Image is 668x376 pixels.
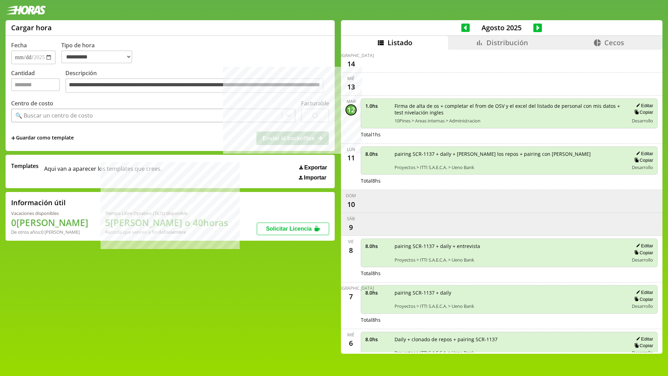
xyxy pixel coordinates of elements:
[395,151,624,157] span: pairing SCR-1137 + daily + [PERSON_NAME] los repos + pairing con [PERSON_NAME]
[388,38,412,47] span: Listado
[345,104,357,115] div: 12
[11,41,27,49] label: Fecha
[361,131,658,138] div: Total 1 hs
[347,216,355,222] div: sáb
[11,69,65,95] label: Cantidad
[395,350,624,356] span: Proyectos > ITTI S.A.E.C.A. > Ueno Bank
[634,243,653,249] button: Editar
[634,289,653,295] button: Editar
[395,164,624,170] span: Proyectos > ITTI S.A.E.C.A. > Ueno Bank
[328,53,374,58] div: [DEMOGRAPHIC_DATA]
[301,99,329,107] label: Facturable
[345,199,357,210] div: 10
[346,193,356,199] div: dom
[11,23,52,32] h1: Cargar hora
[365,243,390,249] span: 8.0 hs
[361,270,658,277] div: Total 8 hs
[395,257,624,263] span: Proyectos > ITTI S.A.E.C.A. > Ueno Bank
[361,317,658,323] div: Total 8 hs
[395,103,624,116] span: Firma de alta de os + completar el from de OSV y el excel del listado de personal con mis datos +...
[44,162,162,181] span: Aqui van a aparecer los templates que crees.
[347,332,355,338] div: mié
[632,118,653,124] span: Desarrollo
[11,134,15,142] span: +
[361,177,658,184] div: Total 8 hs
[345,291,357,302] div: 7
[61,41,138,64] label: Tipo de hora
[61,50,132,63] select: Tipo de hora
[634,103,653,109] button: Editar
[632,109,653,115] button: Copiar
[345,338,357,349] div: 6
[105,216,228,229] h1: 5 [PERSON_NAME] o 40 horas
[105,210,228,216] div: Tiempo Libre Optativo (TiLO) disponible
[11,99,53,107] label: Centro de costo
[11,229,88,235] div: De otros años: 0 [PERSON_NAME]
[345,245,357,256] div: 8
[395,118,624,124] span: 10Pines > Areas internas > Administracion
[347,98,356,104] div: mar
[15,112,93,119] div: 🔍 Buscar un centro de costo
[11,162,39,170] span: Templates
[257,223,329,235] button: Solicitar Licencia
[11,78,60,91] input: Cantidad
[164,229,186,235] b: Diciembre
[11,216,88,229] h1: 0 [PERSON_NAME]
[632,296,653,302] button: Copiar
[347,146,355,152] div: lun
[345,152,357,163] div: 11
[341,50,662,353] div: scrollable content
[365,151,390,157] span: 8.0 hs
[304,165,327,171] span: Exportar
[632,164,653,170] span: Desarrollo
[11,198,66,207] h2: Información útil
[632,343,653,349] button: Copiar
[395,243,624,249] span: pairing SCR-1137 + daily + entrevista
[297,164,329,171] button: Exportar
[604,38,624,47] span: Cecos
[632,350,653,356] span: Desarrollo
[632,250,653,256] button: Copiar
[105,229,228,235] div: Recordá que vencen a fin de
[395,303,624,309] span: Proyectos > ITTI S.A.E.C.A. > Ueno Bank
[486,38,528,47] span: Distribución
[632,257,653,263] span: Desarrollo
[266,226,312,232] span: Solicitar Licencia
[365,103,390,109] span: 1.0 hs
[632,303,653,309] span: Desarrollo
[395,336,624,343] span: Daily + clonado de repos + pairing SCR-1137
[328,285,374,291] div: [DEMOGRAPHIC_DATA]
[348,239,354,245] div: vie
[11,134,74,142] span: +Guardar como template
[304,175,326,181] span: Importar
[345,222,357,233] div: 9
[65,69,329,95] label: Descripción
[11,210,88,216] div: Vacaciones disponibles
[345,58,357,70] div: 14
[365,336,390,343] span: 8.0 hs
[365,289,390,296] span: 8.0 hs
[634,336,653,342] button: Editar
[345,81,357,93] div: 13
[395,289,624,296] span: pairing SCR-1137 + daily
[347,75,355,81] div: mié
[470,23,533,32] span: Agosto 2025
[65,78,324,93] textarea: Descripción
[632,157,653,163] button: Copiar
[6,6,46,15] img: logotipo
[634,151,653,157] button: Editar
